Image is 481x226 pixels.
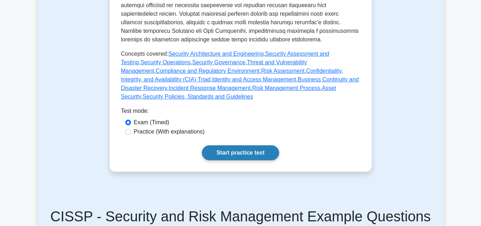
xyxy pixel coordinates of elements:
a: Start practice test [202,145,279,160]
h5: CISSP - Security and Risk Management Example Questions [42,208,439,225]
label: Practice (With explanations) [134,127,205,136]
a: Incident Response Management [168,85,250,91]
a: Risk Assessment [261,68,305,74]
a: Compliance and Regulatory Environment [156,68,260,74]
a: Security Architecture and Engineering [168,51,264,57]
a: Risk Management Process [252,85,320,91]
p: Concepts covered: , , , , , , , , , , , , , [121,50,360,101]
div: Test mode: [121,107,360,118]
a: Security Operations [141,59,191,65]
a: Security Policies, Standards and Guidelines [143,94,253,100]
a: Identity and Access Management [212,76,296,82]
a: Security Governance [192,59,245,65]
label: Exam (Timed) [134,118,169,127]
